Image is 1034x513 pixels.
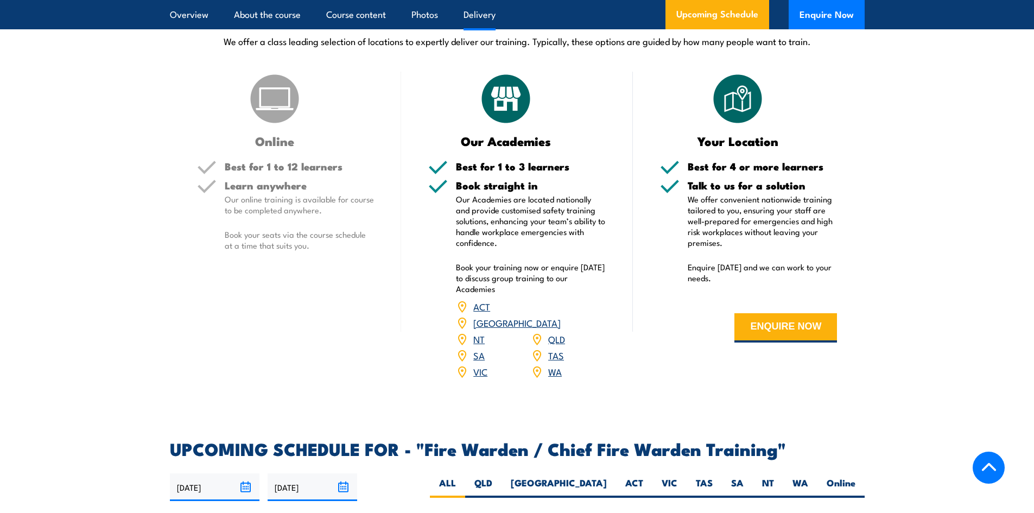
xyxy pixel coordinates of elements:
[225,180,375,191] h5: Learn anywhere
[197,135,353,147] h3: Online
[548,365,562,378] a: WA
[473,332,485,345] a: NT
[502,477,616,498] label: [GEOGRAPHIC_DATA]
[456,262,606,294] p: Book your training now or enquire [DATE] to discuss group training to our Academies
[456,180,606,191] h5: Book straight in
[753,477,783,498] label: NT
[430,477,465,498] label: ALL
[268,473,357,501] input: To date
[225,161,375,172] h5: Best for 1 to 12 learners
[473,365,487,378] a: VIC
[225,229,375,251] p: Book your seats via the course schedule at a time that suits you.
[548,349,564,362] a: TAS
[652,477,687,498] label: VIC
[473,349,485,362] a: SA
[688,161,838,172] h5: Best for 4 or more learners
[225,194,375,216] p: Our online training is available for course to be completed anywhere.
[170,473,259,501] input: From date
[456,161,606,172] h5: Best for 1 to 3 learners
[428,135,584,147] h3: Our Academies
[473,316,561,329] a: [GEOGRAPHIC_DATA]
[660,135,816,147] h3: Your Location
[456,194,606,248] p: Our Academies are located nationally and provide customised safety training solutions, enhancing ...
[688,194,838,248] p: We offer convenient nationwide training tailored to you, ensuring your staff are well-prepared fo...
[473,300,490,313] a: ACT
[734,313,837,343] button: ENQUIRE NOW
[687,477,722,498] label: TAS
[548,332,565,345] a: QLD
[783,477,817,498] label: WA
[688,262,838,283] p: Enquire [DATE] and we can work to your needs.
[170,441,865,456] h2: UPCOMING SCHEDULE FOR - "Fire Warden / Chief Fire Warden Training"
[688,180,838,191] h5: Talk to us for a solution
[465,477,502,498] label: QLD
[722,477,753,498] label: SA
[817,477,865,498] label: Online
[616,477,652,498] label: ACT
[170,35,865,47] p: We offer a class leading selection of locations to expertly deliver our training. Typically, thes...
